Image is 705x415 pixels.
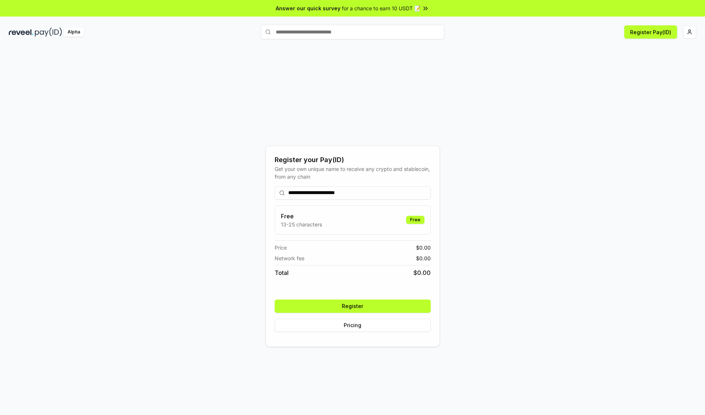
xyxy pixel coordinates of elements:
[276,4,340,12] span: Answer our quick survey
[275,244,287,251] span: Price
[275,300,431,313] button: Register
[275,319,431,332] button: Pricing
[275,254,304,262] span: Network fee
[416,244,431,251] span: $ 0.00
[406,216,424,224] div: Free
[281,221,322,228] p: 13-25 characters
[35,28,62,37] img: pay_id
[624,25,677,39] button: Register Pay(ID)
[416,254,431,262] span: $ 0.00
[275,155,431,165] div: Register your Pay(ID)
[342,4,420,12] span: for a chance to earn 10 USDT 📝
[281,212,322,221] h3: Free
[275,165,431,180] div: Get your own unique name to receive any crypto and stablecoin, from any chain
[413,268,431,277] span: $ 0.00
[275,268,289,277] span: Total
[9,28,33,37] img: reveel_dark
[64,28,84,37] div: Alpha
